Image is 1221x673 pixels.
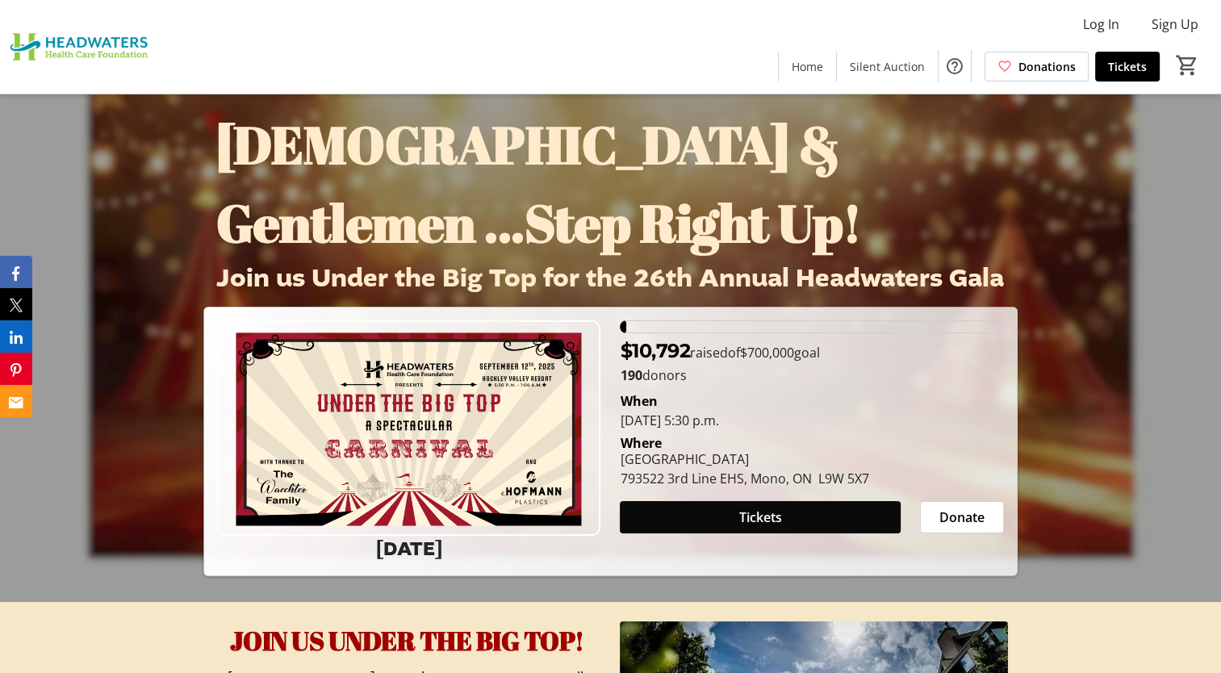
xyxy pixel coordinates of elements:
[1095,52,1160,82] a: Tickets
[740,344,794,362] span: $700,000
[620,366,1003,385] p: donors
[920,501,1004,533] button: Donate
[376,536,442,562] strong: [DATE]
[620,437,661,449] div: Where
[620,391,657,411] div: When
[1018,58,1076,75] span: Donations
[620,449,868,469] div: [GEOGRAPHIC_DATA]
[850,58,925,75] span: Silent Auction
[620,501,900,533] button: Tickets
[620,339,690,362] span: $10,792
[1173,51,1202,80] button: Cart
[1070,11,1132,37] button: Log In
[1108,58,1147,75] span: Tickets
[620,366,642,384] b: 190
[216,261,1004,296] span: Join us Under the Big Top for the 26th Annual Headwaters Gala
[620,411,1003,430] div: [DATE] 5:30 p.m.
[939,50,971,82] button: Help
[739,508,782,527] span: Tickets
[985,52,1089,82] a: Donations
[620,336,820,366] p: raised of goal
[939,508,985,527] span: Donate
[779,52,836,82] a: Home
[216,109,862,257] span: [DEMOGRAPHIC_DATA] & Gentlemen ...Step Right Up!
[10,6,153,87] img: Headwaters Health Care Foundation's Logo
[1083,15,1119,34] span: Log In
[620,320,1003,333] div: 1.5417142857142856% of fundraising goal reached
[230,623,584,658] span: JOIN US UNDER THE BIG TOP!
[217,320,600,536] img: Campaign CTA Media Photo
[620,469,868,488] div: 793522 3rd Line EHS, Mono, ON L9W 5X7
[1139,11,1211,37] button: Sign Up
[1152,15,1198,34] span: Sign Up
[792,58,823,75] span: Home
[837,52,938,82] a: Silent Auction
